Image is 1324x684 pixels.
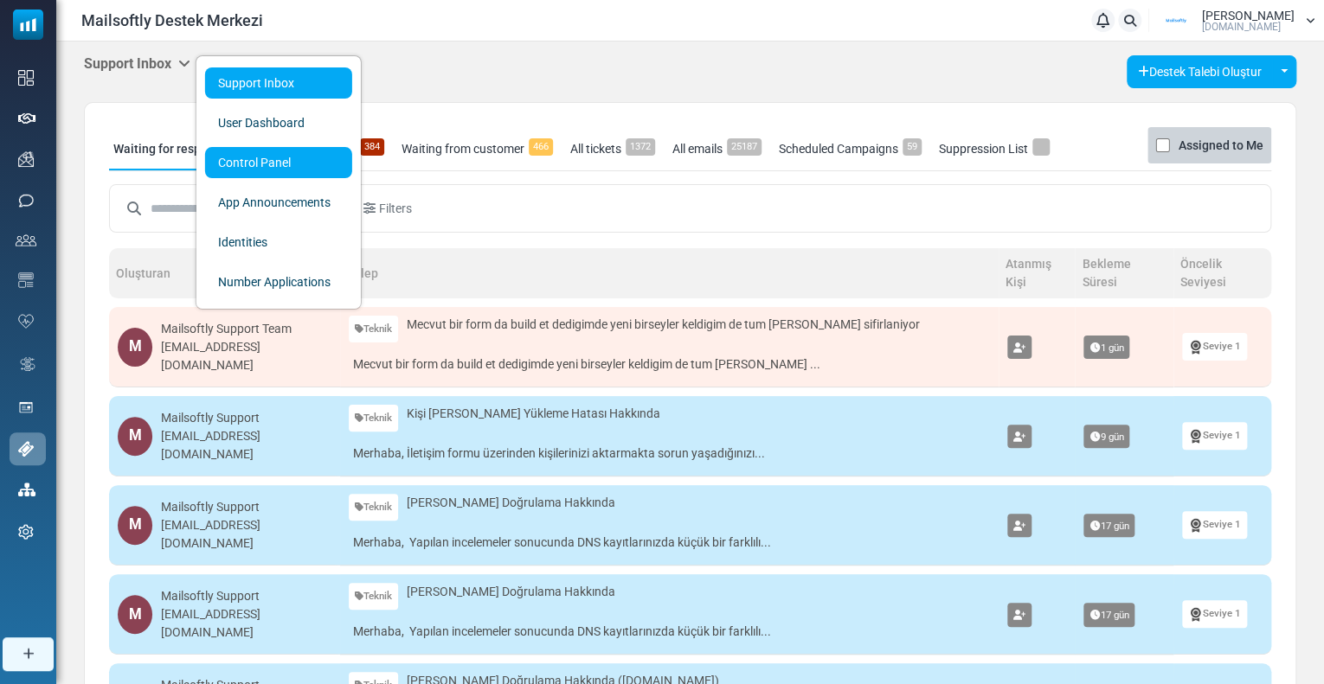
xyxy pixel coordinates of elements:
[1202,22,1281,32] span: [DOMAIN_NAME]
[18,355,37,374] img: workflow.svg
[1083,514,1134,538] span: 17 gün
[1075,248,1173,298] th: Bekleme Süresi
[161,338,331,374] div: [EMAIL_ADDRESS][DOMAIN_NAME]
[360,138,384,156] span: 384
[205,107,352,138] a: User Dashboard
[18,151,34,167] img: campaigns-icon.png
[161,409,331,427] div: Mailsoftly Support
[118,417,152,456] div: M
[529,138,553,156] span: 466
[1179,135,1263,156] label: Assigned to Me
[118,328,152,367] div: M
[1173,248,1271,298] th: Öncelik Seviyesi
[379,200,412,218] span: Filters
[1127,55,1273,88] a: Destek Talebi Oluştur
[205,67,352,99] a: Support Inbox
[1083,336,1129,360] span: 1 gün
[118,595,152,634] div: M
[1083,603,1134,627] span: 17 gün
[1182,333,1247,360] a: Seviye 1
[566,127,659,170] a: All tickets1372
[1182,422,1247,449] a: Seviye 1
[349,405,398,431] a: Teknik
[903,138,922,156] span: 59
[407,494,615,512] span: [PERSON_NAME] Doğrulama Hakkında
[349,316,398,342] a: Teknik
[84,55,190,72] h5: Support Inbox
[1083,425,1129,449] span: 9 gün
[397,127,557,170] a: Waiting from customer466
[349,583,398,610] a: Teknik
[349,351,990,378] a: Mecvut bir form da build et dedigimde yeni birseyler keldigim de tum [PERSON_NAME] ...
[407,405,660,423] span: Kişi [PERSON_NAME] Yükleme Hatası Hakkında
[727,138,762,156] span: 25187
[18,441,34,457] img: support-icon-active.svg
[109,248,340,298] th: Oluşturan
[161,427,331,463] div: [EMAIL_ADDRESS][DOMAIN_NAME]
[999,248,1075,298] th: Atanmış Kişi
[1154,8,1198,34] img: User Logo
[1154,8,1315,34] a: User Logo [PERSON_NAME] [DOMAIN_NAME]
[407,316,920,334] span: Mecvut bir form da build et dedigimde yeni birseyler keldigim de tum [PERSON_NAME] sifirlaniyor
[18,193,34,208] img: sms-icon.png
[407,583,615,601] span: [PERSON_NAME] Doğrulama Hakkında
[161,605,331,642] div: [EMAIL_ADDRESS][DOMAIN_NAME]
[13,10,43,40] img: mailsoftly_icon_blue_white.svg
[16,234,36,246] img: contacts-icon.svg
[81,9,263,32] span: Mailsoftly Destek Merkezi
[774,127,926,170] a: Scheduled Campaigns59
[205,187,352,218] a: App Announcements
[18,524,34,540] img: settings-icon.svg
[205,147,352,178] a: Control Panel
[118,506,152,545] div: M
[205,227,352,258] a: Identities
[626,138,655,156] span: 1372
[349,494,398,521] a: Teknik
[161,516,331,553] div: [EMAIL_ADDRESS][DOMAIN_NAME]
[205,266,352,297] a: Number Applications
[109,127,260,170] a: Waiting for response362
[161,320,331,338] div: Mailsoftly Support Team
[349,618,990,645] a: Merhaba, Yapılan incelemeler sonucunda DNS kayıtlarınızda küçük bir farklılı...
[349,440,990,467] a: Merhaba, İletişim formu üzerinden kişilerinizi aktarmakta sorun yaşadığınızı...
[18,314,34,328] img: domain-health-icon.svg
[1182,511,1247,538] a: Seviye 1
[161,498,331,516] div: Mailsoftly Support
[935,127,1054,170] a: Suppression List
[340,248,999,298] th: Talep
[18,272,34,288] img: email-templates-icon.svg
[1202,10,1295,22] span: [PERSON_NAME]
[349,529,990,556] a: Merhaba, Yapılan incelemeler sonucunda DNS kayıtlarınızda küçük bir farklılı...
[18,400,34,415] img: landing_pages.svg
[161,587,331,605] div: Mailsoftly Support
[1182,600,1247,627] a: Seviye 1
[18,70,34,86] img: dashboard-icon.svg
[668,127,766,170] a: All emails25187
